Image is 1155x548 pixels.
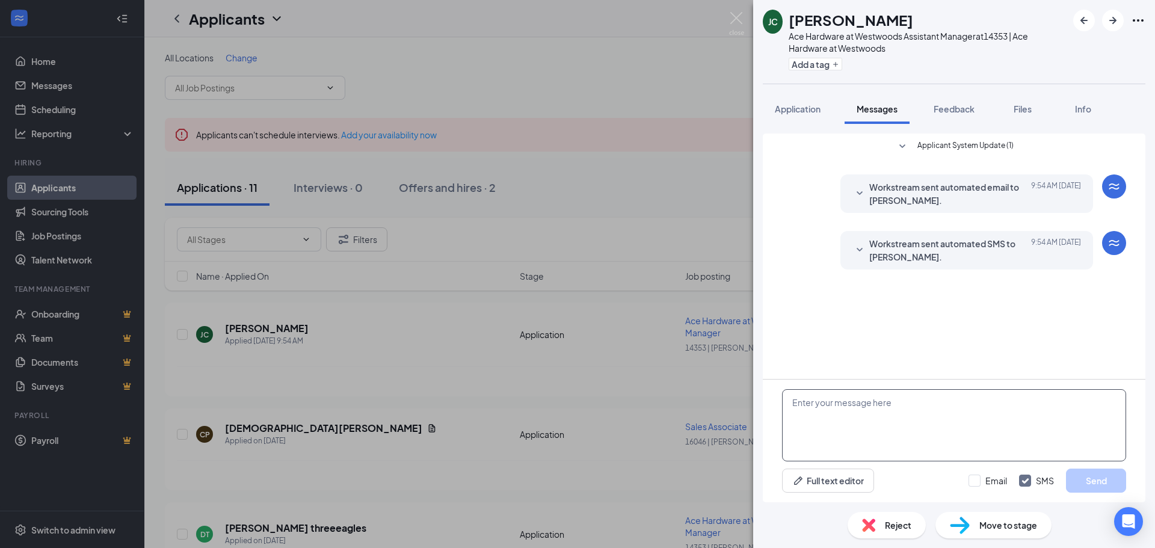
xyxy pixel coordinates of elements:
[1106,13,1120,28] svg: ArrowRight
[1102,10,1124,31] button: ArrowRight
[1014,103,1032,114] span: Files
[917,140,1014,154] span: Applicant System Update (1)
[1066,469,1126,493] button: Send
[869,180,1027,207] span: Workstream sent automated email to [PERSON_NAME].
[857,103,898,114] span: Messages
[1107,236,1121,250] svg: WorkstreamLogo
[979,519,1037,532] span: Move to stage
[782,469,874,493] button: Full text editorPen
[1077,13,1091,28] svg: ArrowLeftNew
[775,103,821,114] span: Application
[852,186,867,201] svg: SmallChevronDown
[789,10,913,30] h1: [PERSON_NAME]
[1131,13,1145,28] svg: Ellipses
[852,243,867,257] svg: SmallChevronDown
[1107,179,1121,194] svg: WorkstreamLogo
[792,475,804,487] svg: Pen
[1114,507,1143,536] div: Open Intercom Messenger
[1031,180,1081,207] span: [DATE] 9:54 AM
[869,237,1027,263] span: Workstream sent automated SMS to [PERSON_NAME].
[895,140,1014,154] button: SmallChevronDownApplicant System Update (1)
[934,103,975,114] span: Feedback
[1031,237,1081,263] span: [DATE] 9:54 AM
[1075,103,1091,114] span: Info
[885,519,911,532] span: Reject
[1073,10,1095,31] button: ArrowLeftNew
[768,16,778,28] div: JC
[832,61,839,68] svg: Plus
[789,30,1067,54] div: Ace Hardware at Westwoods Assistant Manager at 14353 | Ace Hardware at Westwoods
[789,58,842,70] button: PlusAdd a tag
[895,140,910,154] svg: SmallChevronDown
